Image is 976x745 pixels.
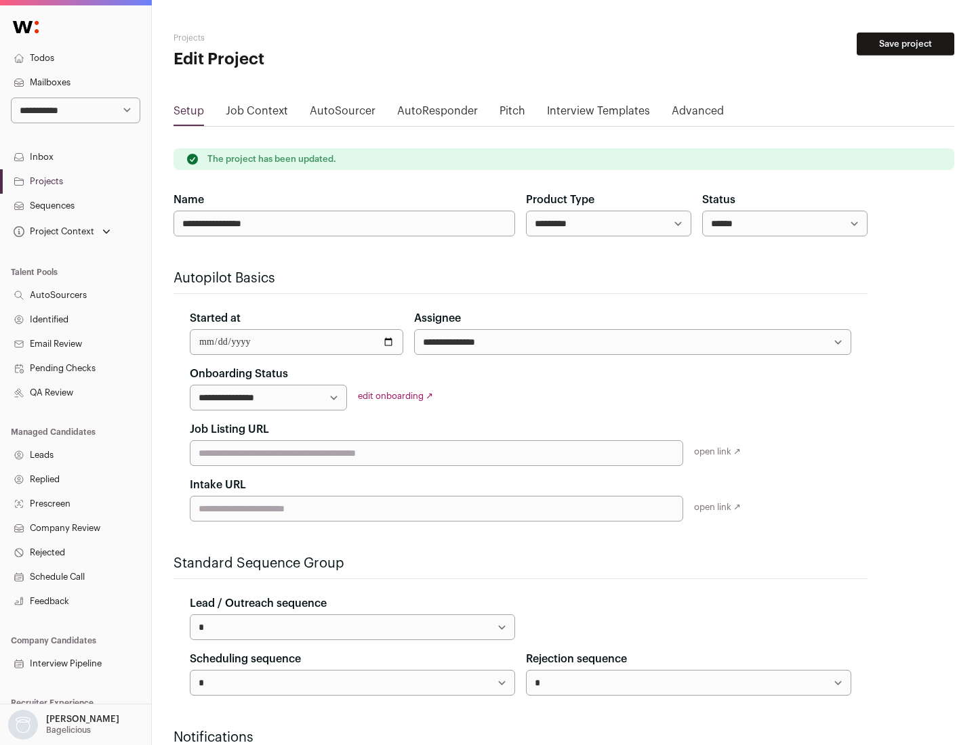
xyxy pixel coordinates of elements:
label: Status [702,192,735,208]
label: Product Type [526,192,594,208]
h2: Autopilot Basics [174,269,868,288]
img: nopic.png [8,710,38,740]
label: Intake URL [190,477,246,493]
a: Setup [174,103,204,125]
label: Job Listing URL [190,421,269,438]
p: Bagelicious [46,725,91,736]
button: Open dropdown [11,222,113,241]
label: Scheduling sequence [190,651,301,667]
p: The project has been updated. [207,154,336,165]
a: edit onboarding ↗ [358,391,433,400]
button: Open dropdown [5,710,122,740]
a: Job Context [226,103,288,125]
label: Assignee [414,310,461,326]
h1: Edit Project [174,49,434,70]
a: Interview Templates [547,103,650,125]
button: Save project [857,33,954,56]
a: AutoSourcer [310,103,375,125]
div: Project Context [11,226,94,237]
h2: Standard Sequence Group [174,554,868,573]
a: AutoResponder [397,103,478,125]
img: Wellfound [5,14,46,41]
label: Started at [190,310,241,326]
label: Onboarding Status [190,366,288,382]
h2: Projects [174,33,434,43]
label: Name [174,192,204,208]
label: Lead / Outreach sequence [190,595,327,612]
p: [PERSON_NAME] [46,714,119,725]
a: Pitch [500,103,525,125]
a: Advanced [672,103,724,125]
label: Rejection sequence [526,651,627,667]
